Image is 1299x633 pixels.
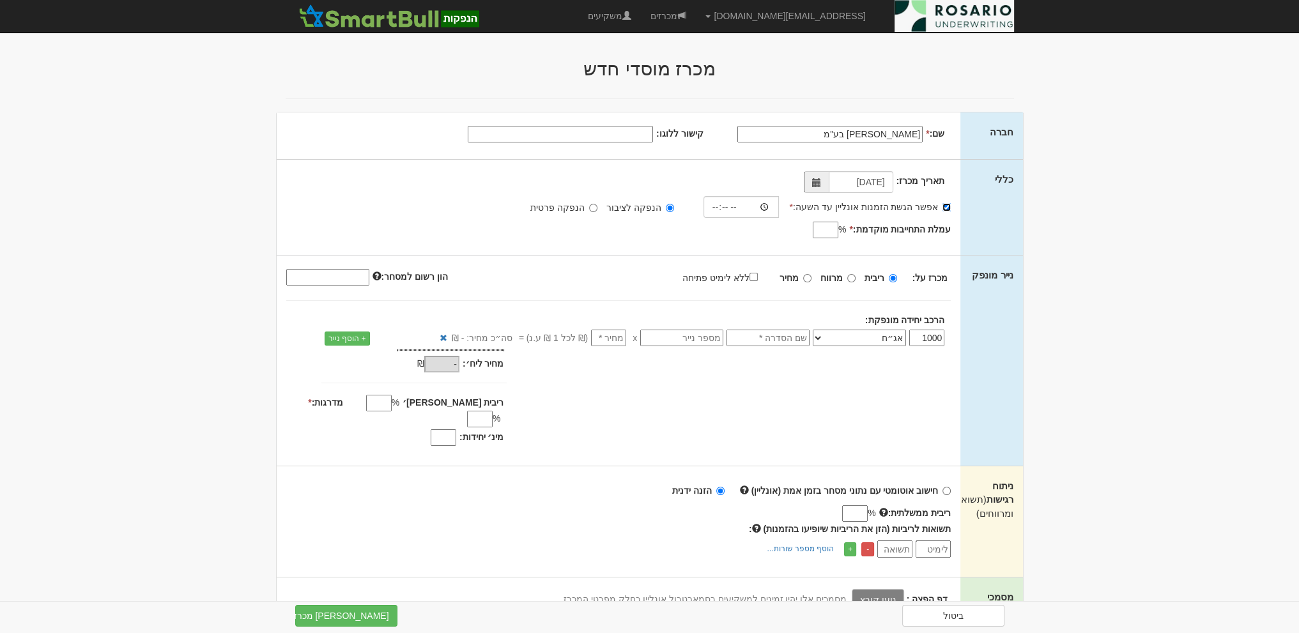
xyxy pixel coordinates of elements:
[990,125,1013,139] label: חברה
[716,487,725,495] input: הזנה ידנית
[672,485,712,496] strong: הזנה ידנית
[849,223,951,236] label: עמלת התחייבות מוקדמת:
[308,396,343,409] label: מדרגות:
[519,332,524,344] span: =
[952,494,1013,518] span: (תשואות ומרווחים)
[276,58,1024,79] h2: מכרז מוסדי חדש
[970,479,1013,520] label: ניתוח רגישות
[452,332,512,344] span: סה״כ מחיר: - ₪
[896,174,945,187] label: תאריך מכרז:
[682,270,771,284] label: ללא לימיט פתיחה
[877,540,912,558] input: תשואה
[852,589,904,611] label: טען קובץ
[902,605,1004,627] a: ביטול
[640,330,723,346] input: מספר נייר
[838,223,846,236] span: %
[942,203,951,211] input: אפשר הגשת הזמנות אונליין עד השעה:*
[751,485,939,496] strong: חישוב אוטומטי עם נתוני מסחר בזמן אמת (אונליין)
[803,274,811,282] input: מחיר
[666,204,674,212] input: הנפקה לציבור
[868,507,875,519] span: %
[325,332,370,346] a: + הוסף נייר
[459,431,504,443] label: מינ׳ יחידות:
[942,487,951,495] input: חישוב אוטומטי עם נתוני מסחר בזמן אמת (אונליין)
[524,332,588,344] span: (₪ לכל 1 ₪ ע.נ)
[364,357,463,372] div: ₪
[970,590,1013,631] label: מסמכי הנפקה (אונליין)
[463,357,504,370] label: מחיר ליח׳:
[912,273,948,283] strong: מכרז על:
[749,522,951,535] label: :
[392,396,399,409] span: %
[789,201,951,213] label: אפשר הגשת הזמנות אונליין עד השעה:
[726,330,810,346] input: שם הסדרה *
[633,332,637,344] span: x
[865,273,884,283] strong: ריבית
[530,201,597,214] label: הנפקה פרטית
[847,274,856,282] input: מרווח
[995,172,1013,186] label: כללי
[656,127,703,140] label: קישור ללוגו:
[493,412,500,425] span: %
[763,542,838,556] a: הוסף מספר שורות...
[861,542,874,556] a: -
[907,594,948,604] strong: דף הפצה :
[606,201,674,214] label: הנפקה לציבור
[889,274,897,282] input: ריבית
[295,3,483,29] img: SmartBull Logo
[403,396,503,409] label: ריבית [PERSON_NAME]׳
[909,330,944,346] input: כמות
[820,273,843,283] strong: מרווח
[844,542,856,556] a: +
[926,127,944,140] label: שם:
[295,605,397,627] button: [PERSON_NAME] מכרז
[764,524,951,534] span: תשואות לריביות (הזן את הריביות שיופיעו בהזמנות)
[865,315,944,325] strong: הרכב יחידה מונפקת:
[879,507,951,519] label: ריבית ממשלתית:
[916,540,951,558] input: לימיט
[591,330,626,346] input: מחיר *
[749,273,758,281] input: ללא לימיט פתיחה
[589,204,597,212] input: הנפקה פרטית
[373,270,448,283] label: הון רשום למסחר:
[564,594,847,604] span: מסמכים אלו יהיו זמינים למשקיעים בסמארטבול אונליין כחלק מפרטי המכרז
[972,268,1013,282] label: נייר מונפק
[780,273,799,283] strong: מחיר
